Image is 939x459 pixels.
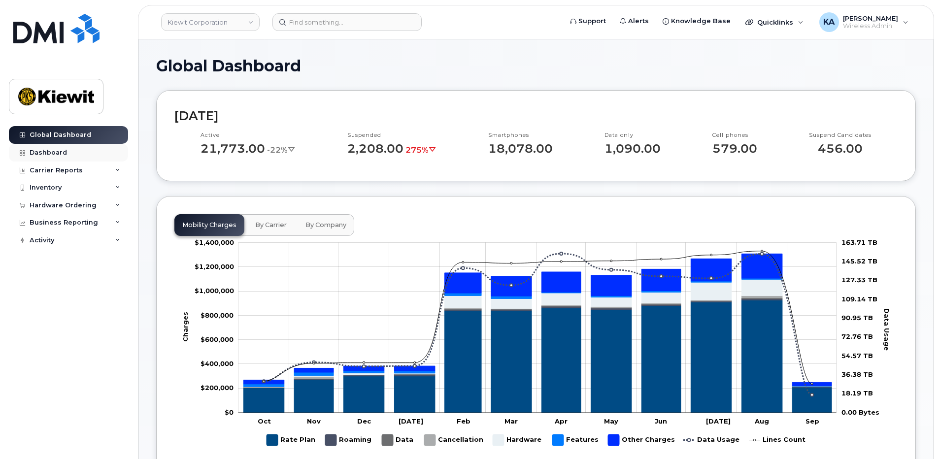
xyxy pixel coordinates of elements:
g: Chart [181,238,891,450]
g: Rate Plan [267,430,315,450]
tspan: $1,000,000 [195,287,234,295]
tspan: Nov [307,417,321,425]
p: Cell phones [712,131,757,139]
tspan: 18.19 TB [841,390,873,397]
tspan: Oct [258,417,271,425]
tspan: Sep [805,417,819,425]
tspan: Feb [457,417,470,425]
p: 579.00 [712,142,757,155]
g: Cancellation [424,430,483,450]
p: 1,090.00 [604,142,661,155]
span: By Company [305,221,346,229]
tspan: 145.52 TB [841,257,877,265]
iframe: Messenger Launcher [896,416,932,452]
tspan: 127.33 TB [841,276,877,284]
tspan: 36.38 TB [841,370,873,378]
span: 275% [405,145,436,155]
tspan: Aug [754,417,769,425]
h1: Global Dashboard [156,57,916,74]
tspan: May [604,417,618,425]
span: By Carrier [255,221,287,229]
p: Active [201,131,296,139]
p: Data only [604,131,661,139]
g: Data Usage [683,430,739,450]
p: 456.00 [809,142,872,155]
tspan: 163.71 TB [841,238,877,246]
g: Other Charges [608,430,675,450]
g: Hardware [493,430,542,450]
tspan: Mar [504,417,518,425]
tspan: $800,000 [201,311,234,319]
h2: [DATE] [174,108,898,123]
p: Suspended [347,131,436,139]
tspan: $400,000 [201,360,234,367]
p: Smartphones [488,131,553,139]
tspan: 109.14 TB [841,295,877,303]
tspan: $0 [225,408,234,416]
g: Features [243,278,832,387]
tspan: [DATE] [399,417,423,425]
g: Other Charges [243,254,832,386]
p: Suspend Candidates [809,131,872,139]
tspan: Data Usage [883,308,891,351]
tspan: 90.95 TB [841,314,873,322]
p: 21,773.00 [201,142,296,155]
tspan: Charges [181,312,189,342]
p: 18,078.00 [488,142,553,155]
tspan: Dec [357,417,371,425]
g: Legend [267,430,805,450]
tspan: 72.76 TB [841,333,873,341]
g: Roaming [325,430,372,450]
p: 2,208.00 [347,142,436,155]
tspan: Apr [554,417,568,425]
tspan: $600,000 [201,335,234,343]
g: Cancellation [243,296,832,388]
tspan: [DATE] [706,417,731,425]
tspan: $1,400,000 [195,238,234,246]
tspan: $1,200,000 [195,262,234,270]
tspan: 0.00 Bytes [841,408,879,416]
g: Data [243,298,832,388]
tspan: $200,000 [201,384,234,392]
g: Lines Count [749,430,805,450]
g: Data [382,430,414,450]
g: Features [552,430,599,450]
tspan: Jun [655,417,667,425]
span: -22% [267,145,296,155]
tspan: 54.57 TB [841,352,873,360]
